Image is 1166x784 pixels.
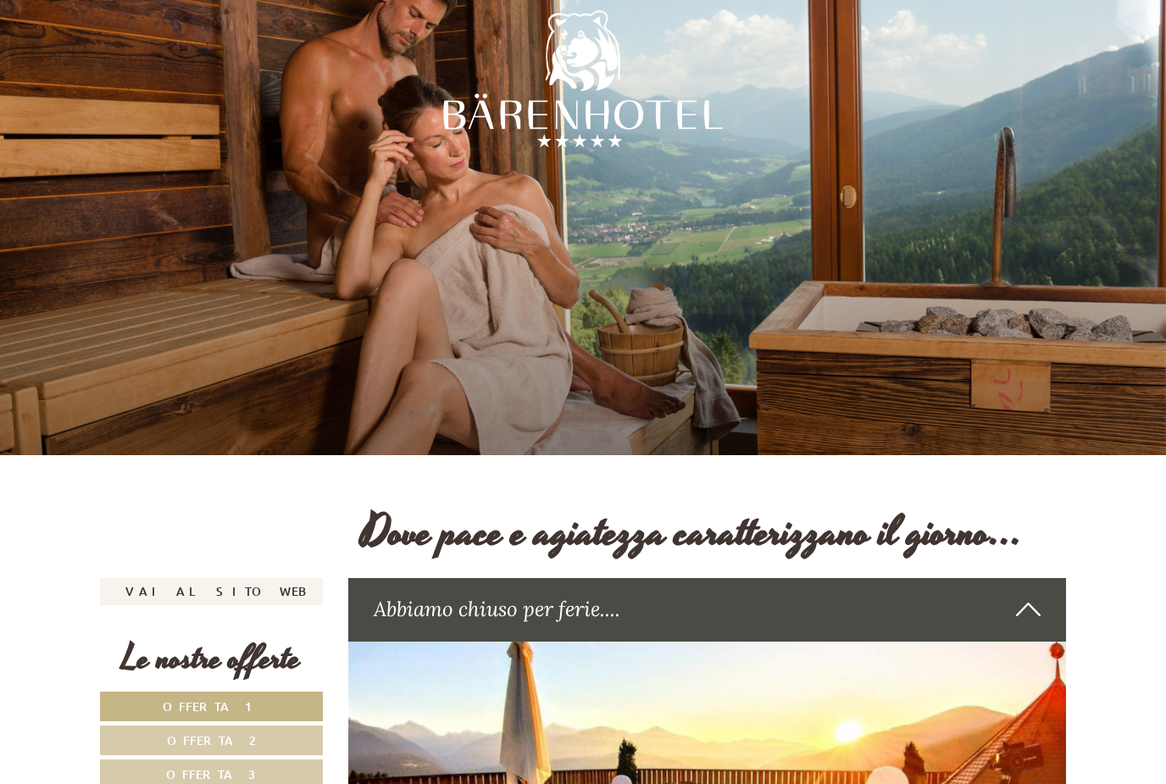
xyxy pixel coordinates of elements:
[361,510,1023,557] h1: Dove pace e agiatezza caratterizzano il giorno...
[167,732,256,748] span: Offerta 2
[348,578,1067,641] div: Abbiamo chiuso per ferie....
[100,635,323,683] div: Le nostre offerte
[166,766,256,782] span: Offerta 3
[100,578,323,605] a: Vai al sito web
[163,698,260,714] span: Offerta 1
